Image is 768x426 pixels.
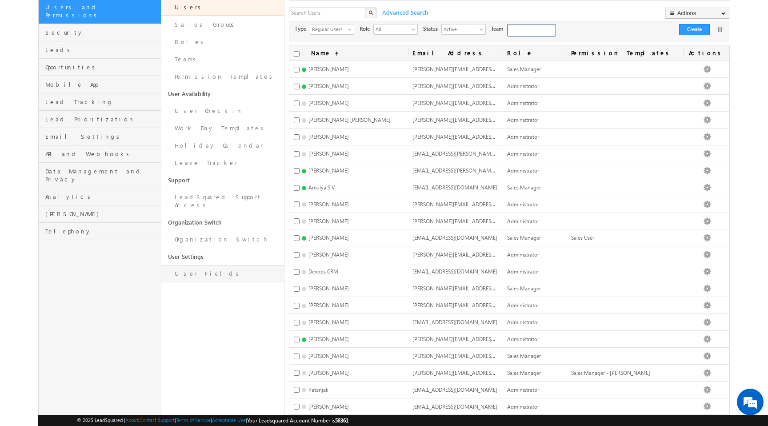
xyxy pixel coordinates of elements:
a: Terms of Service [176,417,211,423]
a: Analytics [39,188,161,205]
a: About [125,417,138,423]
a: Leave Tracker [161,154,284,172]
span: select [348,27,355,32]
span: Your Leadsquared Account Number is [247,417,348,424]
span: [PERSON_NAME][EMAIL_ADDRESS][DOMAIN_NAME] [412,82,538,89]
span: Mobile App [45,80,159,88]
span: [PERSON_NAME][EMAIL_ADDRESS][PERSON_NAME][DOMAIN_NAME] [412,116,578,123]
span: 58361 [335,417,348,424]
span: API and Webhooks [45,150,159,158]
a: Contact Support [140,417,175,423]
span: Administrator [507,201,539,208]
span: [PERSON_NAME] [308,167,349,174]
span: Sales Manager - [PERSON_NAME] [571,370,650,376]
span: Data Management and Privacy [45,167,159,183]
span: Administrator [507,150,539,157]
span: [PERSON_NAME] [308,234,349,241]
span: Leads [45,46,159,54]
span: [EMAIL_ADDRESS][DOMAIN_NAME] [412,184,497,191]
span: [PERSON_NAME][EMAIL_ADDRESS][DOMAIN_NAME] [412,284,538,292]
span: Amulya S V [308,184,335,191]
input: Search Users [289,8,366,18]
span: Regular Users [310,24,347,33]
span: [EMAIL_ADDRESS][PERSON_NAME][DOMAIN_NAME] [412,166,538,174]
span: [PERSON_NAME] [308,150,349,157]
span: Patanjali [308,386,328,393]
span: Administrator [507,117,539,123]
span: [EMAIL_ADDRESS][DOMAIN_NAME] [412,234,497,241]
span: [PERSON_NAME] [PERSON_NAME] [308,117,391,123]
span: [EMAIL_ADDRESS][DOMAIN_NAME] [412,386,497,393]
span: Sales Manager [507,66,541,72]
span: Lead Tracking [45,98,159,106]
span: [EMAIL_ADDRESS][DOMAIN_NAME] [412,268,497,275]
span: [PERSON_NAME] [308,319,349,326]
span: select [412,27,419,32]
span: (sorted ascending) [331,50,338,57]
span: Type [295,25,310,33]
span: Role [360,25,373,33]
span: Active [442,24,478,33]
span: [PERSON_NAME][EMAIL_ADDRESS][DOMAIN_NAME] [412,369,538,376]
span: © 2025 LeadSquared | | | | | [77,416,348,425]
span: [PERSON_NAME] [308,218,349,225]
a: Lead Prioritization [39,111,161,128]
span: [PERSON_NAME][EMAIL_ADDRESS][DOMAIN_NAME] [412,217,538,225]
span: [EMAIL_ADDRESS][DOMAIN_NAME] [412,403,497,410]
span: Sales Manager [507,285,541,292]
a: Data Management and Privacy [39,163,161,188]
span: Administrator [507,403,539,410]
a: User Check-in [161,102,284,120]
a: API and Webhooks [39,145,161,163]
span: [PERSON_NAME][EMAIL_ADDRESS][DOMAIN_NAME] [412,65,538,72]
span: Actions [684,45,729,60]
a: Email Settings [39,128,161,145]
a: Telephony [39,223,161,240]
span: Administrator [507,100,539,106]
span: Sales Manager [507,184,541,191]
img: Search [368,10,373,15]
span: [PERSON_NAME] [308,403,349,410]
span: Administrator [507,218,539,225]
span: [EMAIL_ADDRESS][DOMAIN_NAME] [412,319,497,326]
span: [PERSON_NAME] [308,83,349,89]
span: Administrator [507,319,539,326]
a: User Settings [161,248,284,265]
span: [PERSON_NAME] [308,370,349,376]
a: Sales Groups [161,16,284,33]
a: Teams [161,51,284,68]
span: Analytics [45,193,159,201]
span: Administrator [507,386,539,393]
span: All [374,24,410,33]
span: Devops CRM [308,268,338,275]
span: Administrator [507,133,539,140]
span: Lead Prioritization [45,115,159,123]
a: Organization Switch [161,231,284,248]
span: [PERSON_NAME][EMAIL_ADDRESS][DOMAIN_NAME] [412,335,538,342]
span: select [480,27,487,32]
span: Administrator [507,336,539,342]
span: [PERSON_NAME] [308,302,349,309]
span: Sales Manager [507,370,541,376]
span: Users and Permissions [45,3,159,19]
button: Actions [665,8,729,19]
a: Leads [39,41,161,59]
span: [PERSON_NAME] [308,201,349,208]
a: Name [307,45,343,60]
a: [PERSON_NAME] [39,205,161,223]
span: Advanced Search [378,8,431,16]
span: [PERSON_NAME][EMAIL_ADDRESS][DOMAIN_NAME] [412,133,538,140]
a: Opportunities [39,59,161,76]
span: [PERSON_NAME] [308,285,349,292]
a: Lead Tracking [39,93,161,111]
span: Opportunities [45,63,159,71]
a: User Availability [161,85,284,102]
a: Support [161,172,284,189]
a: LeadSquared Support Access [161,189,284,214]
a: Acceptable Use [212,417,246,423]
span: Status [423,25,441,33]
button: Create [679,24,710,35]
a: Security [39,24,161,41]
span: [PERSON_NAME] [308,133,349,140]
a: Permission Templates [161,68,284,85]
